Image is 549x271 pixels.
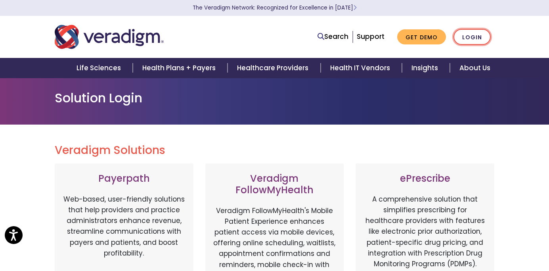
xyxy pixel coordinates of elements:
[453,29,491,45] a: Login
[213,173,336,196] h3: Veradigm FollowMyHealth
[353,4,357,12] span: Learn More
[450,58,500,78] a: About Us
[402,58,450,78] a: Insights
[321,58,402,78] a: Health IT Vendors
[55,24,164,50] img: Veradigm logo
[63,173,186,185] h3: Payerpath
[55,90,495,106] h1: Solution Login
[318,31,348,42] a: Search
[67,58,133,78] a: Life Sciences
[397,29,446,45] a: Get Demo
[133,58,228,78] a: Health Plans + Payers
[357,32,384,41] a: Support
[228,58,320,78] a: Healthcare Providers
[55,144,495,157] h2: Veradigm Solutions
[193,4,357,12] a: The Veradigm Network: Recognized for Excellence in [DATE]Learn More
[363,173,486,185] h3: ePrescribe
